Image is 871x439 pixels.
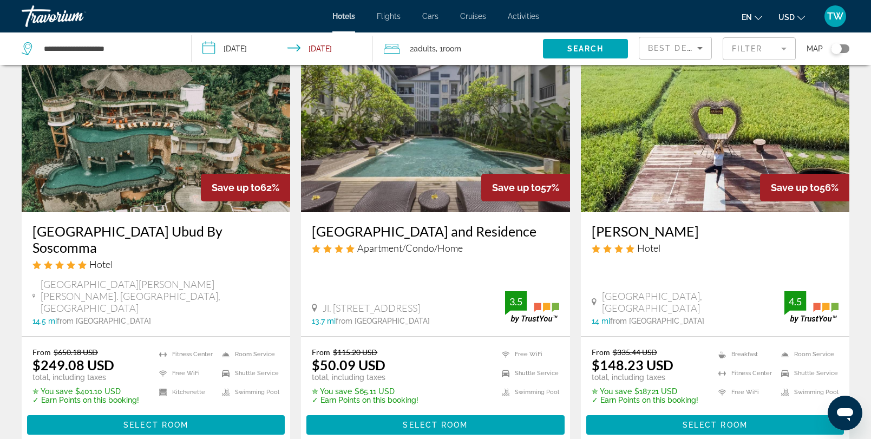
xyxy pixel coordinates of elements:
div: 3.5 [505,295,527,308]
button: Check-in date: Nov 9, 2025 Check-out date: Nov 11, 2025 [192,32,372,65]
li: Shuttle Service [496,366,559,380]
button: Filter [723,37,796,61]
p: $65.11 USD [312,387,418,396]
span: [GEOGRAPHIC_DATA], [GEOGRAPHIC_DATA] [602,290,784,314]
span: Jl. [STREET_ADDRESS] [323,302,420,314]
a: [PERSON_NAME] [592,223,839,239]
a: Hotel image [581,39,849,212]
p: ✓ Earn Points on this booking! [592,396,698,404]
del: $650.18 USD [54,348,98,357]
a: Select Room [27,417,285,429]
p: ✓ Earn Points on this booking! [32,396,139,404]
p: ✓ Earn Points on this booking! [312,396,418,404]
li: Swimming Pool [496,385,559,399]
del: $335.44 USD [613,348,657,357]
a: Hotels [332,12,355,21]
img: trustyou-badge.svg [505,291,559,323]
span: 14.5 mi [32,317,57,325]
span: from [GEOGRAPHIC_DATA] [336,317,430,325]
span: en [742,13,752,22]
button: Select Room [306,415,564,435]
li: Free WiFi [713,385,776,399]
span: Save up to [492,182,541,193]
span: USD [778,13,795,22]
span: Select Room [123,421,188,429]
p: $401.10 USD [32,387,139,396]
img: tab_domain_overview_orange.svg [29,63,38,71]
span: Select Room [683,421,748,429]
span: ✮ You save [312,387,352,396]
span: Best Deals [648,44,704,53]
li: Swimming Pool [217,385,279,399]
img: tab_keywords_by_traffic_grey.svg [108,63,116,71]
ins: $148.23 USD [592,357,673,373]
span: From [32,348,51,357]
a: Cruises [460,12,486,21]
span: [GEOGRAPHIC_DATA][PERSON_NAME][PERSON_NAME]. [GEOGRAPHIC_DATA], [GEOGRAPHIC_DATA] [41,278,279,314]
div: Domain Overview [41,64,97,71]
li: Room Service [776,348,839,361]
span: Hotel [637,242,660,254]
div: 4.5 [784,295,806,308]
span: TW [827,11,843,22]
iframe: Button to launch messaging window [828,396,862,430]
button: Search [543,39,628,58]
span: from [GEOGRAPHIC_DATA] [610,317,704,325]
div: 62% [201,174,290,201]
button: Travelers: 2 adults, 0 children [373,32,543,65]
li: Breakfast [713,348,776,361]
img: logo_orange.svg [17,17,26,26]
span: Save up to [212,182,260,193]
li: Shuttle Service [217,366,279,380]
span: Select Room [403,421,468,429]
div: v 4.0.25 [30,17,53,26]
mat-select: Sort by [648,42,703,55]
button: Select Room [27,415,285,435]
span: Adults [414,44,436,53]
button: Change language [742,9,762,25]
ins: $249.08 USD [32,357,114,373]
button: Select Room [586,415,844,435]
span: 2 [410,41,436,56]
a: Flights [377,12,401,21]
li: Room Service [217,348,279,361]
span: ✮ You save [32,387,73,396]
del: $115.20 USD [333,348,377,357]
a: Select Room [586,417,844,429]
span: Cars [422,12,438,21]
ins: $50.09 USD [312,357,385,373]
li: Fitness Center [713,366,776,380]
p: total, including taxes [312,373,418,382]
a: Travorium [22,2,130,30]
a: Activities [508,12,539,21]
img: Hotel image [22,39,290,212]
p: total, including taxes [592,373,698,382]
div: 5 star Hotel [32,258,279,270]
div: Domain: [DOMAIN_NAME] [28,28,119,37]
li: Shuttle Service [776,366,839,380]
button: Change currency [778,9,805,25]
a: Select Room [306,417,564,429]
div: 4 star Apartment [312,242,559,254]
span: Save up to [771,182,820,193]
img: trustyou-badge.svg [784,291,839,323]
span: 14 mi [592,317,610,325]
span: Hotel [89,258,113,270]
div: 56% [760,174,849,201]
li: Swimming Pool [776,385,839,399]
a: [GEOGRAPHIC_DATA] and Residence [312,223,559,239]
span: 13.7 mi [312,317,336,325]
span: Search [567,44,604,53]
img: Hotel image [301,39,569,212]
h3: [GEOGRAPHIC_DATA] Ubud By Soscomma [32,223,279,255]
img: website_grey.svg [17,28,26,37]
span: Apartment/Condo/Home [357,242,463,254]
p: $187.21 USD [592,387,698,396]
